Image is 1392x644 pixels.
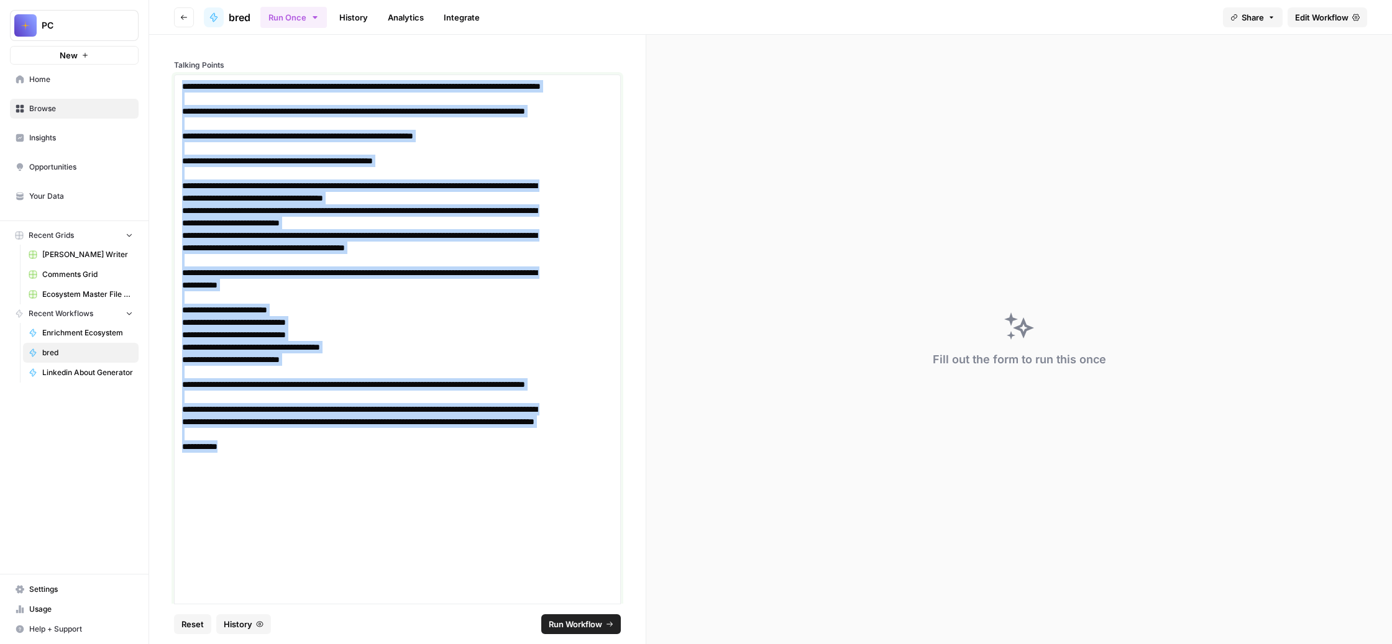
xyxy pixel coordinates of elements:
a: Your Data [10,186,139,206]
img: PC Logo [14,14,37,37]
button: Share [1223,7,1283,27]
span: Linkedin About Generator [42,367,133,378]
span: PC [42,19,117,32]
button: Workspace: PC [10,10,139,41]
span: Share [1242,11,1264,24]
span: Usage [29,604,133,615]
span: Ecosystem Master File - SaaS.csv [42,289,133,300]
span: bred [229,10,250,25]
button: Reset [174,614,211,634]
a: Browse [10,99,139,119]
a: Edit Workflow [1288,7,1367,27]
label: Talking Points [174,60,621,71]
span: New [60,49,78,61]
button: New [10,46,139,65]
span: Your Data [29,191,133,202]
span: Browse [29,103,133,114]
a: Opportunities [10,157,139,177]
span: Home [29,74,133,85]
button: Run Once [260,7,327,28]
span: Reset [181,618,204,630]
a: [PERSON_NAME] Writer [23,245,139,265]
a: Usage [10,599,139,619]
a: Settings [10,579,139,599]
a: Ecosystem Master File - SaaS.csv [23,284,139,304]
a: Integrate [436,7,487,27]
a: Comments Grid [23,265,139,284]
span: Help + Support [29,624,133,635]
span: [PERSON_NAME] Writer [42,249,133,260]
a: Linkedin About Generator [23,363,139,383]
button: Recent Workflows [10,304,139,323]
span: Enrichment Ecosystem [42,327,133,338]
button: Run Workflow [541,614,621,634]
span: bred [42,347,133,358]
button: History [216,614,271,634]
a: Home [10,70,139,89]
div: Fill out the form to run this once [933,351,1106,368]
a: Insights [10,128,139,148]
a: bred [204,7,250,27]
span: Run Workflow [549,618,602,630]
span: Insights [29,132,133,143]
a: Analytics [380,7,431,27]
span: Recent Workflows [29,308,93,319]
a: bred [23,343,139,363]
button: Help + Support [10,619,139,639]
span: Edit Workflow [1295,11,1348,24]
span: Opportunities [29,161,133,173]
a: History [332,7,375,27]
button: Recent Grids [10,226,139,245]
span: Comments Grid [42,269,133,280]
span: History [224,618,252,630]
a: Enrichment Ecosystem [23,323,139,343]
span: Settings [29,584,133,595]
span: Recent Grids [29,230,74,241]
